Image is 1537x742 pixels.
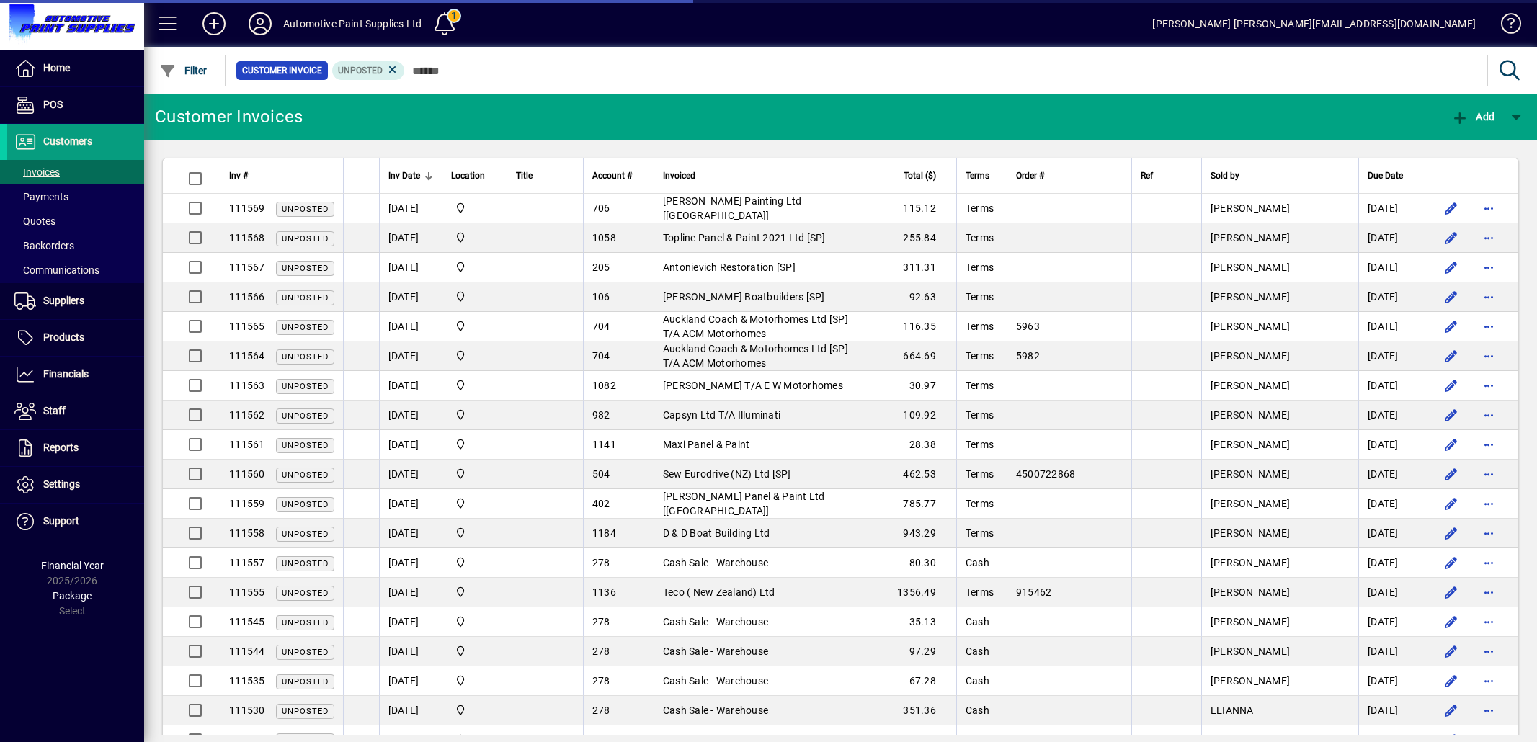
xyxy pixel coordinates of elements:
span: Cash Sale - Warehouse [663,705,768,716]
span: Unposted [282,441,329,450]
span: Filter [159,65,208,76]
span: 1136 [592,586,616,598]
td: 1356.49 [870,578,956,607]
div: Inv Date [388,168,433,184]
td: 116.35 [870,312,956,341]
span: Title [516,168,533,184]
span: [PERSON_NAME] [1211,262,1290,273]
span: Support [43,515,79,527]
span: Terms [966,202,994,214]
div: Title [516,168,574,184]
span: 1141 [592,439,616,450]
td: 351.36 [870,696,956,725]
td: [DATE] [379,460,442,489]
span: Due Date [1368,168,1403,184]
a: POS [7,87,144,123]
div: Invoiced [663,168,861,184]
td: [DATE] [379,578,442,607]
td: 80.30 [870,548,956,578]
span: 111530 [229,705,265,716]
span: 1058 [592,232,616,243]
span: Cash Sale - Warehouse [663,557,768,568]
span: Cash [966,616,989,627]
span: 1082 [592,380,616,391]
span: Unposted [282,677,329,687]
button: Add [1448,104,1498,130]
span: [PERSON_NAME] [1211,616,1290,627]
span: Invoices [14,166,60,178]
td: [DATE] [1358,401,1425,430]
span: Customers [43,135,92,147]
span: 982 [592,409,610,421]
span: 111545 [229,616,265,627]
td: [DATE] [379,371,442,401]
button: Edit [1440,374,1463,397]
button: More options [1477,285,1500,308]
button: More options [1477,256,1500,279]
span: Automotive Paint Supplies Ltd [451,555,498,571]
div: Sold by [1211,168,1350,184]
a: Suppliers [7,283,144,319]
span: Add [1451,111,1494,122]
span: Terms [966,468,994,480]
span: Teco ( New Zealand) Ltd [663,586,775,598]
button: Edit [1440,256,1463,279]
span: [PERSON_NAME] [1211,202,1290,214]
td: [DATE] [379,607,442,637]
button: More options [1477,522,1500,545]
span: 704 [592,321,610,332]
span: [PERSON_NAME] [1211,232,1290,243]
button: More options [1477,699,1500,722]
span: Order # [1016,168,1044,184]
div: Order # [1016,168,1123,184]
button: Edit [1440,344,1463,367]
td: [DATE] [1358,637,1425,666]
span: Unposted [282,352,329,362]
td: [DATE] [1358,460,1425,489]
button: Edit [1440,403,1463,426]
div: Location [451,168,498,184]
span: [PERSON_NAME] Painting Ltd [[GEOGRAPHIC_DATA]] [663,195,802,221]
button: Edit [1440,640,1463,663]
div: Customer Invoices [155,105,303,128]
a: Payments [7,184,144,209]
td: [DATE] [1358,430,1425,460]
span: Unposted [282,529,329,539]
td: [DATE] [1358,607,1425,637]
td: [DATE] [379,666,442,696]
td: 28.38 [870,430,956,460]
button: Edit [1440,669,1463,692]
span: Automotive Paint Supplies Ltd [451,437,498,452]
a: Backorders [7,233,144,258]
span: Automotive Paint Supplies Ltd [451,584,498,600]
span: Settings [43,478,80,490]
td: [DATE] [379,253,442,282]
span: Backorders [14,240,74,251]
span: Unposted [338,66,383,76]
span: Unposted [282,205,329,214]
td: [DATE] [1358,194,1425,223]
span: Customer Invoice [242,63,322,78]
span: [PERSON_NAME] [1211,380,1290,391]
div: Due Date [1368,168,1416,184]
td: 35.13 [870,607,956,637]
td: 462.53 [870,460,956,489]
span: Unposted [282,559,329,568]
span: 111568 [229,232,265,243]
span: Cash Sale - Warehouse [663,616,768,627]
button: Add [191,11,237,37]
span: Financial Year [41,560,104,571]
span: 111564 [229,350,265,362]
span: 111562 [229,409,265,421]
span: POS [43,99,63,110]
span: Unposted [282,323,329,332]
span: Unposted [282,382,329,391]
span: 1184 [592,527,616,539]
span: Capsyn Ltd T/A Illuminati [663,409,780,421]
td: 92.63 [870,282,956,312]
button: Edit [1440,522,1463,545]
span: [PERSON_NAME] [1211,557,1290,568]
td: [DATE] [1358,312,1425,341]
button: Edit [1440,315,1463,338]
span: 278 [592,616,610,627]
